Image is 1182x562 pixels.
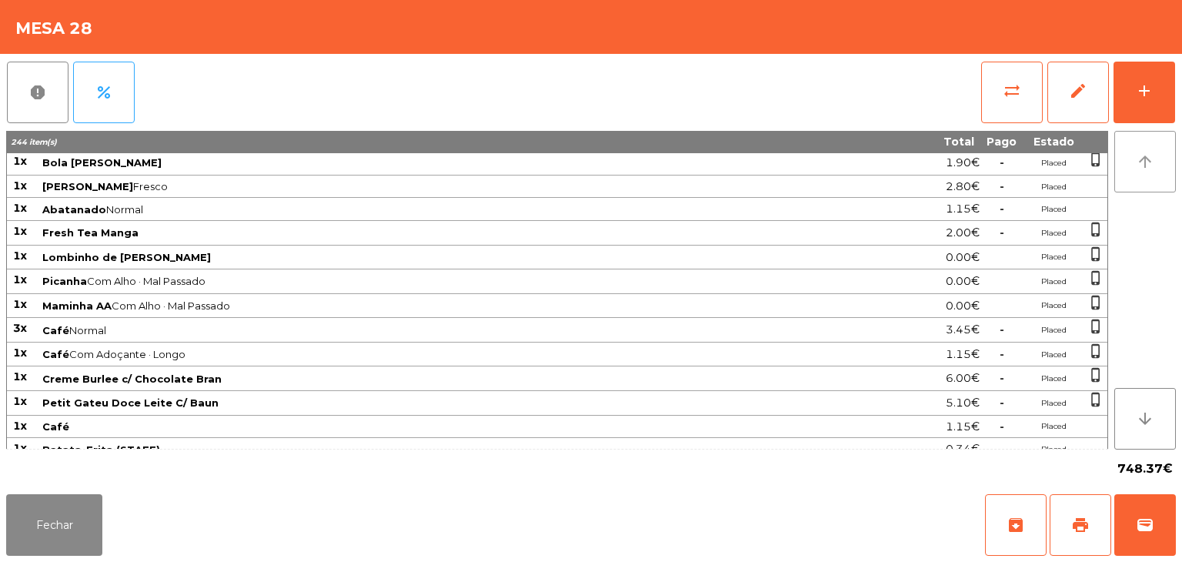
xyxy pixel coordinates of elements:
span: 0.34€ [946,439,980,460]
td: Placed [1023,294,1084,319]
span: - [1000,156,1004,169]
button: Fechar [6,494,102,556]
span: 1x [13,297,27,311]
span: Café [42,324,69,336]
span: Normal [42,324,830,336]
span: 0.00€ [946,247,980,268]
th: Estado [1023,130,1084,153]
td: Placed [1023,269,1084,294]
span: 1.15€ [946,416,980,437]
span: - [1000,371,1004,385]
span: 1x [13,249,27,263]
span: Picanha [42,275,87,287]
span: Batata-Frita (STAFF) [42,443,160,456]
span: 1x [13,201,27,215]
span: 1x [13,346,27,360]
span: Bola [PERSON_NAME] [42,156,162,169]
span: archive [1007,516,1025,534]
span: Café [42,348,69,360]
span: - [1000,179,1004,193]
button: edit [1047,62,1109,123]
span: 2.80€ [946,176,980,197]
i: arrow_upward [1136,152,1154,171]
span: 1x [13,154,27,168]
td: Placed [1023,176,1084,199]
span: 0.00€ [946,296,980,316]
i: arrow_downward [1136,410,1154,428]
button: percent [73,62,135,123]
span: phone_iphone [1088,270,1104,286]
span: - [1000,420,1004,433]
h4: Mesa 28 [15,17,92,40]
span: Maminha AA [42,299,112,312]
button: wallet [1114,494,1176,556]
span: 1.90€ [946,152,980,173]
span: percent [95,83,113,102]
span: 1x [13,273,27,286]
span: Lombinho de [PERSON_NAME] [42,251,211,263]
span: phone_iphone [1088,392,1104,407]
button: print [1050,494,1111,556]
td: Placed [1023,391,1084,416]
span: 748.37€ [1117,457,1173,480]
span: 5.10€ [946,393,980,413]
button: add [1114,62,1175,123]
span: phone_iphone [1088,295,1104,310]
span: Com Alho · Mal Passado [42,299,830,312]
button: report [7,62,68,123]
th: Total [832,130,980,153]
button: arrow_downward [1114,388,1176,450]
span: - [1000,323,1004,336]
span: 1x [13,441,27,455]
span: 1x [13,224,27,238]
td: Placed [1023,438,1084,461]
button: arrow_upward [1114,131,1176,192]
span: report [28,83,47,102]
td: Placed [1023,221,1084,246]
span: 1.15€ [946,199,980,219]
td: Placed [1023,151,1084,176]
span: Abatanado [42,203,106,216]
span: 1x [13,370,27,383]
button: sync_alt [981,62,1043,123]
span: 3x [13,321,27,335]
span: Fresco [42,180,830,192]
span: sync_alt [1003,82,1021,100]
span: - [1000,442,1004,456]
span: Café [42,420,69,433]
td: Placed [1023,416,1084,439]
span: 1.15€ [946,344,980,365]
span: 1x [13,394,27,408]
span: Petit Gateu Doce Leite C/ Baun [42,396,219,409]
span: 244 item(s) [11,137,57,147]
span: phone_iphone [1088,246,1104,262]
span: Com Alho · Mal Passado [42,275,830,287]
span: Creme Burlee c/ Chocolate Bran [42,373,222,385]
td: Placed [1023,366,1084,391]
span: 1x [13,179,27,192]
span: phone_iphone [1088,222,1104,237]
button: archive [985,494,1047,556]
span: 2.00€ [946,222,980,243]
th: Pago [980,130,1023,153]
span: 3.45€ [946,319,980,340]
td: Placed [1023,198,1084,221]
span: Normal [42,203,830,216]
span: wallet [1136,516,1154,534]
span: phone_iphone [1088,152,1104,167]
span: - [1000,202,1004,216]
span: - [1000,396,1004,410]
span: Com Adoçante · Longo [42,348,830,360]
span: phone_iphone [1088,319,1104,334]
span: 1x [13,419,27,433]
span: [PERSON_NAME] [42,180,133,192]
span: phone_iphone [1088,367,1104,383]
span: 6.00€ [946,368,980,389]
span: phone_iphone [1088,343,1104,359]
td: Placed [1023,343,1084,367]
span: Fresh Tea Manga [42,226,139,239]
span: edit [1069,82,1087,100]
td: Placed [1023,318,1084,343]
td: Placed [1023,246,1084,270]
div: add [1135,82,1154,100]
